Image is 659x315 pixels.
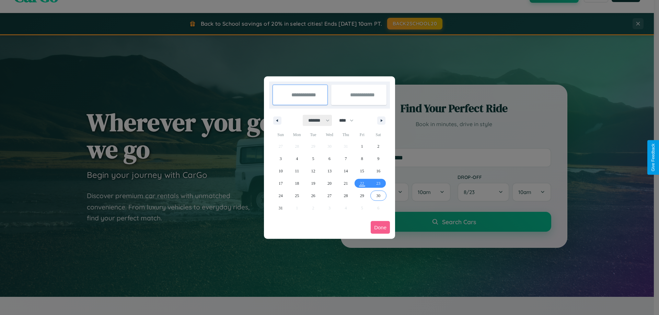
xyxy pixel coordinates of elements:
[273,129,289,140] span: Sun
[376,165,380,177] span: 16
[344,190,348,202] span: 28
[289,153,305,165] button: 4
[361,140,363,153] span: 1
[377,140,379,153] span: 2
[345,153,347,165] span: 7
[312,153,314,165] span: 5
[327,165,332,177] span: 13
[289,165,305,177] button: 11
[370,153,386,165] button: 9
[305,190,321,202] button: 26
[321,165,337,177] button: 13
[295,165,299,177] span: 11
[295,190,299,202] span: 25
[279,165,283,177] span: 10
[273,190,289,202] button: 24
[296,153,298,165] span: 4
[344,165,348,177] span: 14
[311,165,315,177] span: 12
[289,190,305,202] button: 25
[321,177,337,190] button: 20
[370,190,386,202] button: 30
[377,153,379,165] span: 9
[354,190,370,202] button: 29
[327,190,332,202] span: 27
[273,202,289,214] button: 31
[289,129,305,140] span: Mon
[295,177,299,190] span: 18
[327,177,332,190] span: 20
[321,190,337,202] button: 27
[338,165,354,177] button: 14
[305,153,321,165] button: 5
[328,153,331,165] span: 6
[305,165,321,177] button: 12
[311,177,315,190] span: 19
[360,165,364,177] span: 15
[280,153,282,165] span: 3
[370,129,386,140] span: Sat
[289,177,305,190] button: 18
[651,144,656,171] div: Give Feedback
[354,140,370,153] button: 1
[360,190,364,202] span: 29
[354,165,370,177] button: 15
[311,190,315,202] span: 26
[370,165,386,177] button: 16
[344,177,348,190] span: 21
[273,153,289,165] button: 3
[338,177,354,190] button: 21
[354,153,370,165] button: 8
[376,177,380,190] span: 23
[338,190,354,202] button: 28
[305,129,321,140] span: Tue
[370,177,386,190] button: 23
[321,153,337,165] button: 6
[354,129,370,140] span: Fri
[354,177,370,190] button: 22
[361,153,363,165] span: 8
[273,165,289,177] button: 10
[279,190,283,202] span: 24
[360,177,364,190] span: 22
[321,129,337,140] span: Wed
[273,177,289,190] button: 17
[338,153,354,165] button: 7
[370,140,386,153] button: 2
[371,221,390,234] button: Done
[279,202,283,214] span: 31
[338,129,354,140] span: Thu
[279,177,283,190] span: 17
[305,177,321,190] button: 19
[376,190,380,202] span: 30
